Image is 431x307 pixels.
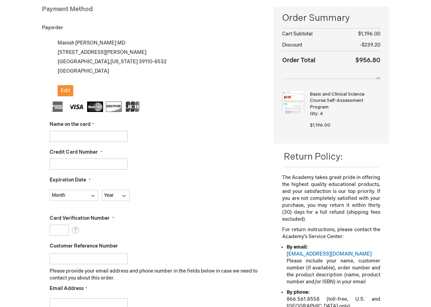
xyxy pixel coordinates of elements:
[282,42,302,48] span: Discount
[50,285,84,291] span: Email Address
[125,102,141,112] img: JCB
[355,57,380,64] span: $956.80
[50,215,110,221] span: Card Verification Number
[42,25,63,31] span: Payorder
[282,29,339,40] th: Cart Subtotal
[50,268,263,282] p: Please provide your email address and phone number in the fields below in case we need to contact...
[50,225,69,236] input: Card Verification Number
[287,244,380,285] li: Please include your name, customer number (if available), order number and the product descriptio...
[310,122,330,128] span: $1,196.00
[50,177,86,183] span: Expiration Date
[310,91,379,111] strong: Basic and Clinical Science Course Self-Assessment Program
[50,38,263,96] div: Manish [PERSON_NAME] MD [STREET_ADDRESS][PERSON_NAME] [GEOGRAPHIC_DATA] , 39110-8532 [GEOGRAPHIC_...
[50,149,98,155] span: Credit Card Number
[284,152,343,162] span: Return Policy:
[110,59,138,65] span: [US_STATE]
[106,102,122,112] img: Discover
[282,226,380,240] p: For return instructions, please contact the Academy’s Service Center:
[358,31,380,37] span: $1,196.00
[282,91,304,113] img: Basic and Clinical Science Course Self-Assessment Program
[287,289,310,295] strong: By phone:
[287,244,308,250] strong: By email:
[61,88,70,94] span: Edit
[58,85,73,96] button: Edit
[310,111,318,116] span: Qty
[282,55,315,65] strong: Order Total
[50,121,91,127] span: Name on the card
[42,5,263,17] div: Payment Method
[320,111,323,116] span: 4
[50,243,118,249] span: Customer Reference Number
[50,102,66,112] img: American Express
[282,174,380,223] p: The Academy takes great pride in offering the highest quality educational products, and your sati...
[360,42,380,48] span: -$239.20
[50,159,128,170] input: Credit Card Number
[287,251,372,257] a: [EMAIL_ADDRESS][DOMAIN_NAME]
[87,102,103,112] img: MasterCard
[68,102,84,112] img: Visa
[282,12,380,28] span: Order Summary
